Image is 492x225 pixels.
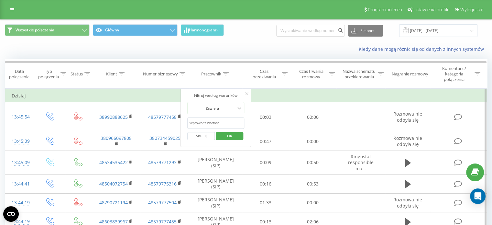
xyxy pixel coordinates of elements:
[99,199,128,206] a: 48790721194
[276,25,345,37] input: Wyszukiwanie według numeru
[358,46,487,52] a: Kiedy dane mogą różnić się od danych z innych systemów
[460,7,483,12] span: Wyloguj się
[289,132,336,151] td: 00:00
[5,24,90,36] button: Wszystkie połączenia
[148,114,177,120] a: 48579777458
[12,111,29,123] div: 13:45:54
[342,69,376,80] div: Nazwa schematu przekierowania
[190,174,242,193] td: [PERSON_NAME] (SIP)
[393,135,422,147] span: Rozmowa nie odbyła się
[12,178,29,190] div: 13:44:41
[470,188,486,204] div: Open Intercom Messenger
[99,114,128,120] a: 38990888625
[348,25,383,37] button: Eksport
[93,24,178,36] button: Główny
[149,135,180,141] a: 380734459025
[348,153,374,171] span: Ringostat responsible ma...
[190,151,242,175] td: [PERSON_NAME] (SIP)
[187,118,244,129] input: Wprowadź wartość
[216,132,243,140] button: OK
[242,174,289,193] td: 00:16
[99,219,128,225] a: 48603839967
[148,219,177,225] a: 48579777455
[289,151,336,175] td: 00:50
[187,132,215,140] button: Anuluj
[148,159,177,165] a: 48579771293
[148,181,177,187] a: 48579775316
[148,199,177,206] a: 48579777504
[101,135,132,141] a: 380966097808
[143,71,178,77] div: Numer biznesowy
[242,151,289,175] td: 00:09
[221,131,239,141] span: OK
[106,71,117,77] div: Klient
[368,7,402,12] span: Program poleceń
[242,102,289,132] td: 00:03
[5,69,33,80] div: Data połączenia
[187,92,244,99] div: Filtruj według warunków
[189,28,216,32] span: Harmonogram
[12,197,29,209] div: 13:44:19
[242,132,289,151] td: 00:47
[99,159,128,165] a: 48534535422
[248,69,280,80] div: Czas oczekiwania
[393,197,422,208] span: Rozmowa nie odbyła się
[393,111,422,123] span: Rozmowa nie odbyła się
[12,156,29,169] div: 13:45:09
[12,135,29,148] div: 13:45:39
[3,206,19,222] button: Open CMP widget
[16,28,54,33] span: Wszystkie połączenia
[99,181,128,187] a: 48504072754
[289,193,336,212] td: 00:00
[71,71,83,77] div: Status
[242,193,289,212] td: 01:33
[5,89,487,102] td: Dzisiaj
[413,7,450,12] span: Ustawienia profilu
[289,102,336,132] td: 00:00
[38,69,59,80] div: Typ połączenia
[295,69,327,80] div: Czas trwania rozmowy
[289,174,336,193] td: 00:53
[190,193,242,212] td: [PERSON_NAME] (SIP)
[435,66,473,82] div: Komentarz / kategoria połączenia
[392,71,428,77] div: Nagranie rozmowy
[181,24,224,36] button: Harmonogram
[201,71,221,77] div: Pracownik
